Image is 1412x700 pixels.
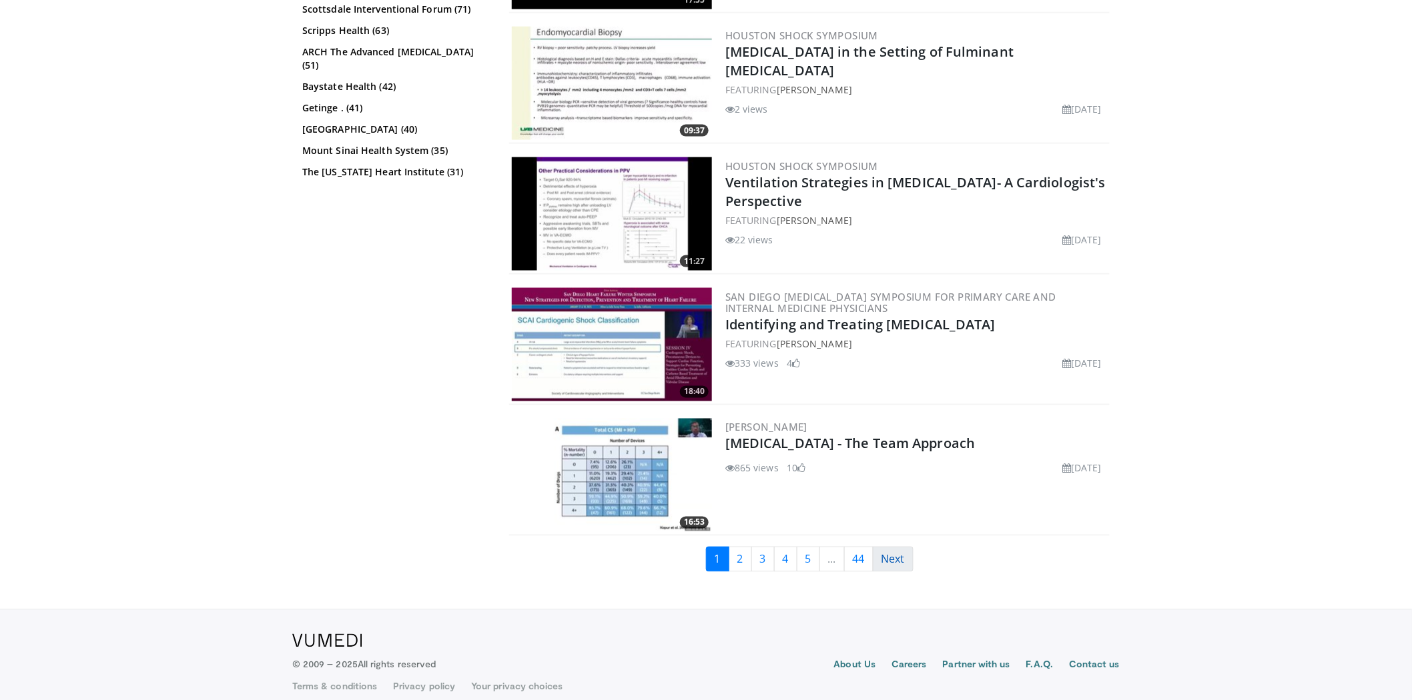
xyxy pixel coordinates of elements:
li: 10 [787,461,805,475]
img: a113201a-0eff-4fe2-b69c-dec255c039a6.300x170_q85_crop-smart_upscale.jpg [512,27,712,140]
img: 2a45c80b-1942-48bf-9c85-22dc790417f0.300x170_q85_crop-smart_upscale.jpg [512,419,712,532]
a: Baystate Health (42) [302,80,486,93]
li: [DATE] [1062,357,1102,371]
li: 4 [787,357,800,371]
a: ARCH The Advanced [MEDICAL_DATA] (51) [302,45,486,72]
a: Scottsdale Interventional Forum (71) [302,3,486,16]
li: 333 views [725,357,779,371]
a: [PERSON_NAME] [777,338,852,351]
img: c042b70a-2996-483f-a814-f0f750a7cce5.300x170_q85_crop-smart_upscale.jpg [512,288,712,401]
a: Terms & conditions [292,680,377,693]
div: FEATURING [725,337,1107,351]
a: F.A.Q. [1026,658,1053,674]
a: [PERSON_NAME] [777,83,852,96]
a: 2 [729,547,752,572]
span: All rights reserved [358,659,436,670]
a: 5 [797,547,820,572]
a: 11:27 [512,157,712,271]
a: [GEOGRAPHIC_DATA] (40) [302,123,486,136]
a: Getinge . (41) [302,101,486,115]
span: 09:37 [680,125,709,137]
a: Careers [892,658,927,674]
span: 16:53 [680,517,709,529]
a: The [US_STATE] Heart Institute (31) [302,165,486,179]
a: Partner with us [943,658,1010,674]
a: [MEDICAL_DATA] in the Setting of Fulminant [MEDICAL_DATA] [725,43,1014,79]
a: 18:40 [512,288,712,401]
a: [MEDICAL_DATA] - The Team Approach [725,435,975,453]
img: VuMedi Logo [292,634,362,647]
span: 11:27 [680,255,709,267]
a: Your privacy choices [471,680,563,693]
a: 1 [706,547,729,572]
a: San Diego [MEDICAL_DATA] Symposium for Primary Care and Internal Medicine Physicians [725,290,1056,315]
li: 865 views [725,461,779,475]
li: [DATE] [1062,461,1102,475]
a: About Us [834,658,876,674]
a: [PERSON_NAME] [725,421,807,434]
a: 3 [751,547,775,572]
li: 2 views [725,102,768,116]
a: 16:53 [512,419,712,532]
a: 44 [844,547,873,572]
a: 4 [774,547,797,572]
li: [DATE] [1062,233,1102,247]
nav: Search results pages [509,547,1110,572]
a: Contact us [1069,658,1120,674]
a: Next [873,547,914,572]
li: 22 views [725,233,773,247]
a: Mount Sinai Health System (35) [302,144,486,157]
li: [DATE] [1062,102,1102,116]
img: 84bdec04-c738-41f8-9512-13cb74138b41.300x170_q85_crop-smart_upscale.jpg [512,157,712,271]
p: © 2009 – 2025 [292,658,436,671]
a: Scripps Health (63) [302,24,486,37]
a: 09:37 [512,27,712,140]
a: Privacy policy [393,680,455,693]
a: Houston Shock Symposium [725,29,878,42]
a: Houston Shock Symposium [725,159,878,173]
span: 18:40 [680,386,709,398]
div: FEATURING [725,213,1107,227]
a: [PERSON_NAME] [777,214,852,227]
a: Ventilation Strategies in [MEDICAL_DATA]- A Cardiologist's Perspective [725,173,1106,210]
a: Identifying and Treating [MEDICAL_DATA] [725,316,996,334]
div: FEATURING [725,83,1107,97]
